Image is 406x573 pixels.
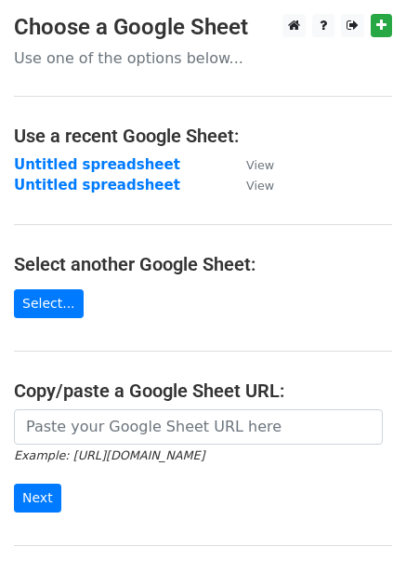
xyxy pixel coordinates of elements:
[14,48,392,68] p: Use one of the options below...
[14,14,392,41] h3: Choose a Google Sheet
[14,177,180,193] a: Untitled spreadsheet
[14,409,383,445] input: Paste your Google Sheet URL here
[246,179,274,193] small: View
[14,125,392,147] h4: Use a recent Google Sheet:
[14,156,180,173] a: Untitled spreadsheet
[14,484,61,513] input: Next
[228,177,274,193] a: View
[228,156,274,173] a: View
[14,380,392,402] h4: Copy/paste a Google Sheet URL:
[246,158,274,172] small: View
[14,289,84,318] a: Select...
[14,448,204,462] small: Example: [URL][DOMAIN_NAME]
[14,253,392,275] h4: Select another Google Sheet:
